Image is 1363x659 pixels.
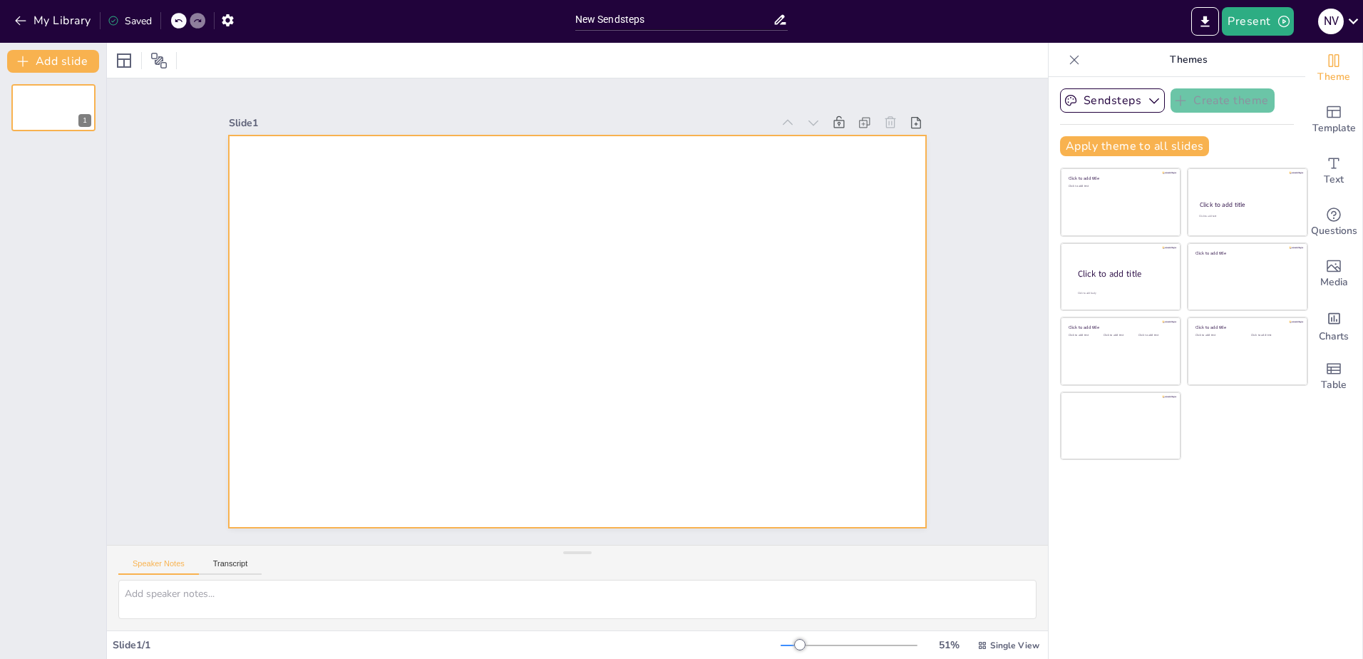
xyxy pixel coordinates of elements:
div: Click to add title [1069,175,1171,181]
button: Speaker Notes [118,559,199,575]
input: Insert title [575,9,773,30]
div: Click to add text [1069,185,1171,188]
span: Table [1321,377,1347,393]
div: Add images, graphics, shapes or video [1305,248,1362,300]
button: Transcript [199,559,262,575]
div: Add ready made slides [1305,94,1362,145]
span: Single View [990,640,1039,651]
div: Click to add title [1200,200,1295,209]
div: 1 [11,84,96,131]
div: Click to add text [1195,334,1240,337]
div: Click to add title [1069,325,1171,330]
p: Themes [1086,43,1291,77]
div: Get real-time input from your audience [1305,197,1362,248]
button: Apply theme to all slides [1060,136,1209,156]
button: Create theme [1171,88,1275,113]
div: Add a table [1305,351,1362,402]
div: Click to add text [1251,334,1296,337]
span: Template [1312,121,1356,136]
div: Click to add title [1195,250,1297,255]
span: Questions [1311,223,1357,239]
div: Click to add body [1078,292,1168,295]
span: Text [1324,172,1344,188]
span: Theme [1317,69,1350,85]
div: Click to add text [1138,334,1171,337]
div: Add text boxes [1305,145,1362,197]
div: Click to add text [1069,334,1101,337]
div: Click to add title [1078,268,1169,280]
div: Click to add text [1104,334,1136,337]
button: N V [1318,7,1344,36]
div: Layout [113,49,135,72]
span: Charts [1319,329,1349,344]
button: Sendsteps [1060,88,1165,113]
button: My Library [11,9,97,32]
div: Add charts and graphs [1305,300,1362,351]
div: 51 % [932,638,966,652]
div: N V [1318,9,1344,34]
div: 1 [78,114,91,127]
span: Position [150,52,168,69]
div: Saved [108,14,152,28]
div: Click to add text [1199,215,1294,218]
div: Change the overall theme [1305,43,1362,94]
div: Click to add title [1195,325,1297,330]
button: Present [1222,7,1293,36]
div: Slide 1 [229,116,772,130]
div: Slide 1 / 1 [113,638,781,652]
span: Media [1320,275,1348,290]
button: Export to PowerPoint [1191,7,1219,36]
button: Add slide [7,50,99,73]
